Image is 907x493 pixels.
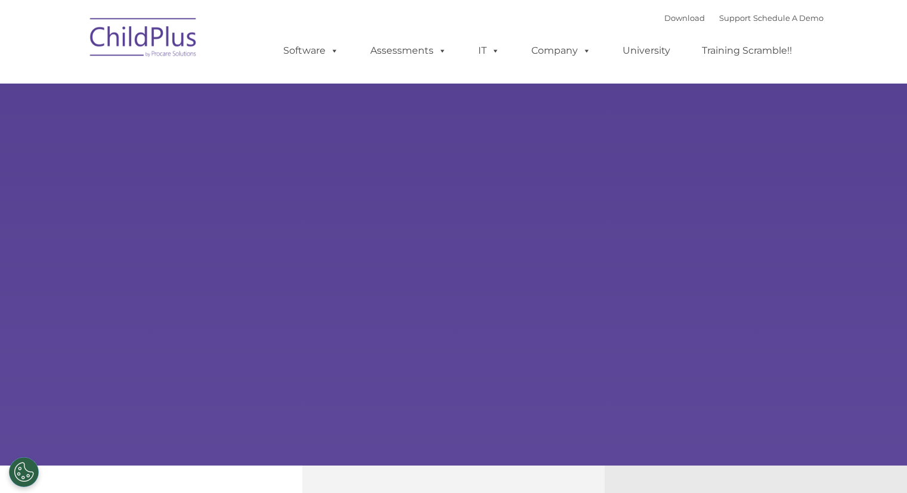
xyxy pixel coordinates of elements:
a: Software [271,39,351,63]
a: Download [664,13,705,23]
button: Cookies Settings [9,457,39,487]
a: Assessments [358,39,459,63]
font: | [664,13,824,23]
img: ChildPlus by Procare Solutions [84,10,203,69]
a: Support [719,13,751,23]
a: Company [519,39,603,63]
a: IT [466,39,512,63]
a: Training Scramble!! [690,39,804,63]
a: Schedule A Demo [753,13,824,23]
a: University [611,39,682,63]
